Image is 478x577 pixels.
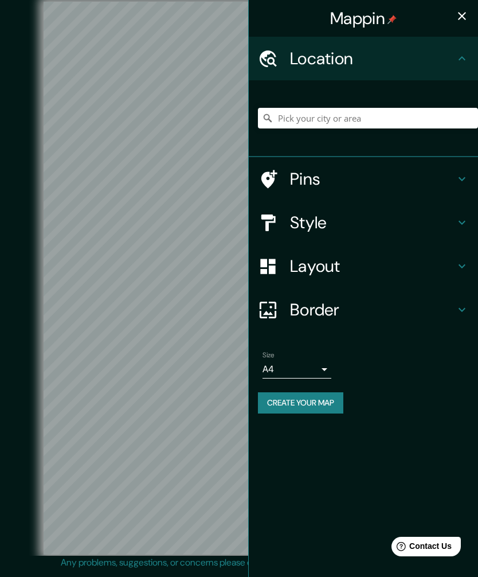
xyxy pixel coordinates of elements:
div: Location [249,37,478,80]
img: pin-icon.png [387,15,397,24]
div: A4 [262,360,331,379]
div: Style [249,201,478,244]
button: Create your map [258,392,343,414]
div: Border [249,288,478,332]
iframe: Help widget launcher [376,532,465,564]
div: Pins [249,157,478,201]
label: Size [262,350,275,360]
h4: Location [290,48,455,69]
canvas: Map [44,2,434,555]
p: Any problems, suggestions, or concerns please email . [61,556,413,570]
h4: Style [290,212,455,233]
h4: Mappin [330,8,397,29]
h4: Layout [290,256,455,276]
input: Pick your city or area [258,108,478,128]
h4: Border [290,299,455,320]
h4: Pins [290,169,455,189]
div: Layout [249,244,478,288]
